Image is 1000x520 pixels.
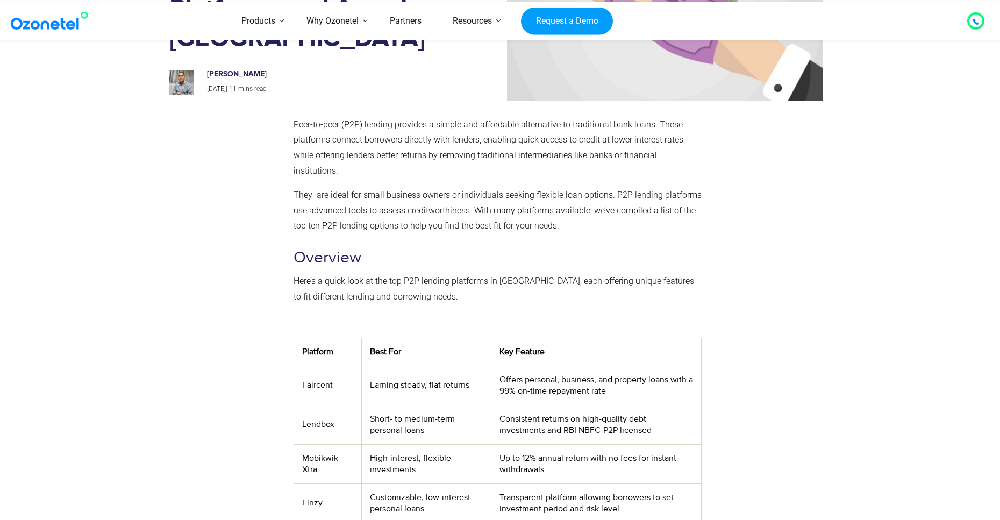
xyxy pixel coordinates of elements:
[491,338,701,366] th: Key Feature
[521,7,613,35] a: Request a Demo
[229,85,237,92] span: 11
[294,276,694,302] span: Here’s a quick look at the top P2P lending platforms in [GEOGRAPHIC_DATA], each offering unique f...
[294,405,361,444] td: Lendbox
[207,70,434,79] h6: [PERSON_NAME]
[207,85,226,92] span: [DATE]
[294,338,361,366] th: Platform
[226,2,291,40] a: Products
[238,85,267,92] span: mins read
[491,366,701,405] td: Offers personal, business, and property loans with a 99% on-time repayment rate
[437,2,508,40] a: Resources
[361,444,491,483] td: High-interest, flexible investments
[361,338,491,366] th: Best For
[294,248,361,267] span: Overview
[294,119,683,176] span: Peer-to-peer (P2P) lending provides a simple and affordable alternative to traditional bank loans...
[361,366,491,405] td: Earning steady, flat returns
[491,405,701,444] td: Consistent returns on high-quality debt investments and RBI NBFC-P2P licensed
[374,2,437,40] a: Partners
[294,366,361,405] td: Faircent
[207,83,434,95] p: |
[491,444,701,483] td: Up to 12% annual return with no fees for instant withdrawals
[291,2,374,40] a: Why Ozonetel
[169,70,194,95] img: prashanth-kancherla_avatar-200x200.jpeg
[294,190,702,231] span: They are ideal for small business owners or individuals seeking flexible loan options. P2P lendin...
[294,444,361,483] td: Mobikwik Xtra
[361,405,491,444] td: Short- to medium-term personal loans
